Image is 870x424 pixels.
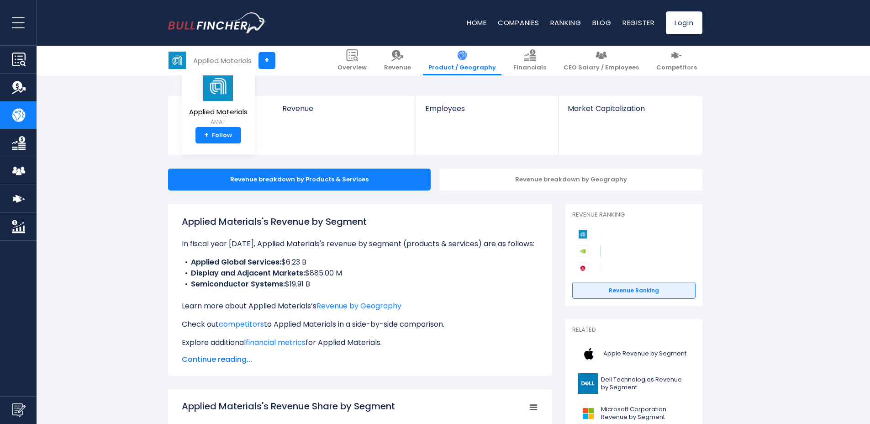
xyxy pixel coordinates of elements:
a: financial metrics [246,337,306,348]
p: Learn more about Applied Materials’s [182,301,538,312]
b: Display and Adjacent Markets: [191,268,305,278]
p: Check out to Applied Materials in a side-by-side comparison. [182,319,538,330]
span: CEO Salary / Employees [564,64,639,72]
span: Competitors [656,64,697,72]
div: Revenue breakdown by Geography [440,169,702,191]
a: Login [666,11,702,34]
span: Product / Geography [428,64,496,72]
a: Revenue by Geography [316,301,401,311]
p: Explore additional for Applied Materials. [182,337,538,348]
img: Applied Materials competitors logo [577,228,589,240]
span: Revenue [384,64,411,72]
a: Revenue [273,96,416,128]
a: Revenue Ranking [572,282,696,299]
p: Related [572,326,696,334]
span: Market Capitalization [568,104,692,113]
p: Revenue Ranking [572,211,696,219]
a: Dell Technologies Revenue by Segment [572,371,696,396]
a: Competitors [651,46,702,75]
img: AAPL logo [578,344,601,364]
img: Broadcom competitors logo [577,262,589,274]
a: +Follow [195,127,241,143]
a: Blog [592,18,612,27]
a: CEO Salary / Employees [558,46,644,75]
a: Apple Revenue by Segment [572,341,696,366]
small: AMAT [189,118,248,126]
span: Microsoft Corporation Revenue by Segment [601,406,690,421]
span: Continue reading... [182,354,538,365]
a: competitors [219,319,264,329]
img: NVIDIA Corporation competitors logo [577,245,589,257]
span: Financials [513,64,546,72]
span: Apple Revenue by Segment [603,350,686,358]
img: AMAT logo [169,52,186,69]
span: Dell Technologies Revenue by Segment [601,376,690,392]
b: Semiconductor Systems: [191,279,285,289]
p: In fiscal year [DATE], Applied Materials's revenue by segment (products & services) are as follows: [182,238,538,249]
img: AMAT logo [202,71,234,101]
a: Ranking [550,18,581,27]
a: Market Capitalization [559,96,701,128]
li: $6.23 B [182,257,538,268]
a: Applied Materials AMAT [189,70,248,127]
img: MSFT logo [578,403,598,424]
a: Financials [508,46,552,75]
a: Go to homepage [168,12,266,33]
a: Revenue [379,46,417,75]
strong: + [204,131,209,139]
img: DELL logo [578,373,598,394]
h1: Applied Materials's Revenue by Segment [182,215,538,228]
span: Overview [337,64,367,72]
a: Register [622,18,655,27]
div: Applied Materials [193,55,252,66]
a: Home [467,18,487,27]
tspan: Applied Materials's Revenue Share by Segment [182,400,395,413]
div: Revenue breakdown by Products & Services [168,169,431,191]
img: bullfincher logo [168,12,266,33]
li: $885.00 M [182,268,538,279]
a: Overview [332,46,372,75]
a: Product / Geography [423,46,501,75]
a: Companies [498,18,539,27]
a: + [258,52,275,69]
li: $19.91 B [182,279,538,290]
a: Employees [416,96,558,128]
b: Applied Global Services: [191,257,281,267]
span: Applied Materials [189,108,248,116]
span: Employees [425,104,549,113]
span: Revenue [282,104,407,113]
